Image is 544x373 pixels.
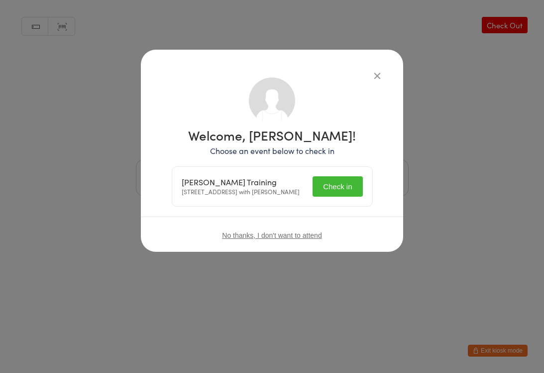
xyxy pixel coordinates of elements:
p: Choose an event below to check in [172,145,373,156]
button: No thanks, I don't want to attend [222,231,322,239]
button: Check in [313,176,362,197]
img: no_photo.png [249,77,295,124]
h1: Welcome, [PERSON_NAME]! [172,129,373,142]
div: [PERSON_NAME] Training [182,177,300,187]
div: [STREET_ADDRESS] with [PERSON_NAME] [182,177,300,196]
